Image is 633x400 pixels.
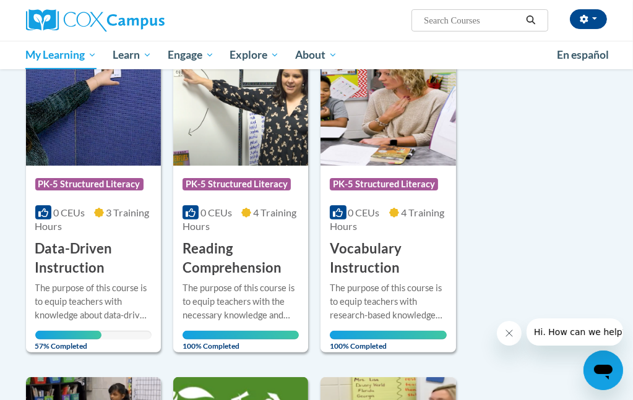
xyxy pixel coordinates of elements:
span: Explore [230,48,279,62]
span: PK-5 Structured Literacy [35,178,144,190]
div: The purpose of this course is to equip teachers with research-based knowledge and strategies to p... [330,281,446,322]
a: Course LogoPK-5 Structured Literacy0 CEUs4 Training Hours Vocabulary InstructionThe purpose of th... [321,40,455,352]
span: 4 Training Hours [330,206,444,232]
input: Search Courses [423,13,522,28]
span: 0 CEUs [348,206,380,218]
a: Engage [160,41,222,69]
h3: Reading Comprehension [183,239,299,278]
span: PK-5 Structured Literacy [183,178,291,190]
span: En español [557,48,609,61]
a: Cox Campus [26,9,207,32]
a: Learn [105,41,160,69]
span: 0 CEUs [53,206,85,218]
span: 100% Completed [330,331,446,351]
div: The purpose of this course is to equip teachers with the necessary knowledge and strategies to pr... [183,281,299,322]
iframe: Message from company [527,318,623,346]
img: Course Logo [173,40,308,166]
span: 100% Completed [183,331,299,351]
span: About [295,48,337,62]
a: About [287,41,345,69]
span: Learn [113,48,152,62]
a: Explore [222,41,287,69]
a: My Learning [18,41,105,69]
span: PK-5 Structured Literacy [330,178,438,190]
iframe: Button to launch messaging window [583,351,623,390]
div: Main menu [17,41,617,69]
a: Course LogoPK-5 Structured Literacy0 CEUs4 Training Hours Reading ComprehensionThe purpose of thi... [173,40,308,352]
h3: Data-Driven Instruction [35,239,152,278]
a: Course LogoPK-5 Structured Literacy0 CEUs3 Training Hours Data-Driven InstructionThe purpose of t... [26,40,161,352]
div: The purpose of this course is to equip teachers with knowledge about data-driven instruction. The... [35,281,152,322]
img: Course Logo [321,40,455,166]
div: Your progress [183,331,299,339]
span: 57% Completed [35,331,101,351]
button: Search [522,13,540,28]
span: Engage [168,48,214,62]
div: Your progress [330,331,446,339]
span: My Learning [25,48,97,62]
a: En español [549,42,617,68]
span: 4 Training Hours [183,206,296,232]
h3: Vocabulary Instruction [330,239,446,278]
img: Cox Campus [26,9,165,32]
span: 0 CEUs [200,206,232,218]
iframe: Close message [497,321,522,346]
button: Account Settings [570,9,607,29]
img: Course Logo [26,40,161,166]
span: 3 Training Hours [35,206,149,232]
div: Your progress [35,331,101,339]
span: Hi. How can we help? [7,9,100,19]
